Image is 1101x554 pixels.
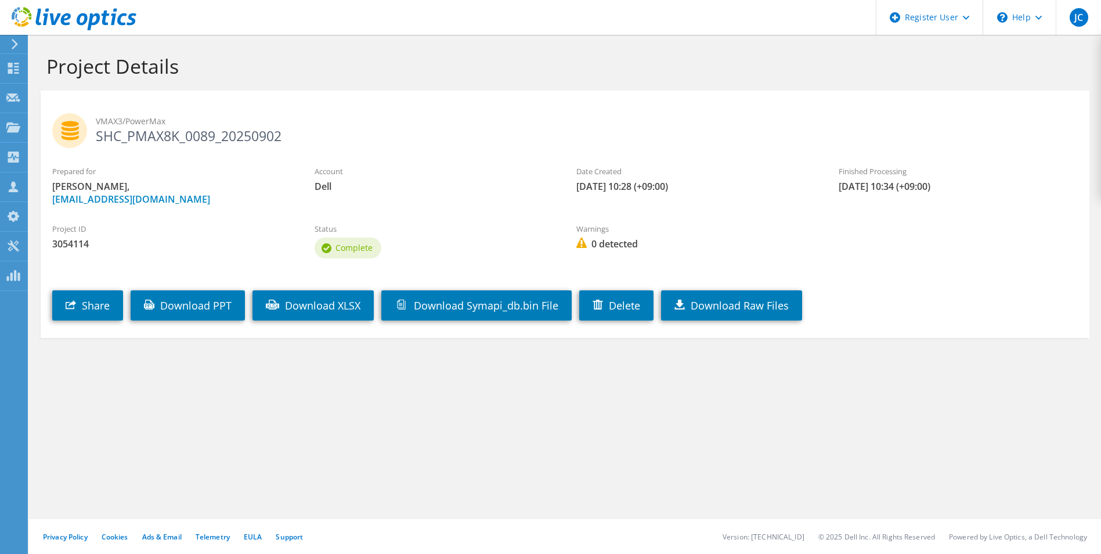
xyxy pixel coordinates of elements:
a: Download XLSX [252,290,374,321]
a: Download Raw Files [661,290,802,321]
h2: SHC_PMAX8K_0089_20250902 [52,113,1078,142]
a: EULA [244,532,262,542]
span: 3054114 [52,238,291,250]
span: [DATE] 10:28 (+09:00) [576,180,815,193]
label: Prepared for [52,166,291,177]
a: Share [52,290,123,321]
label: Date Created [576,166,815,177]
span: JC [1070,8,1088,27]
h1: Project Details [46,54,1078,78]
li: Version: [TECHNICAL_ID] [723,532,804,542]
a: [EMAIL_ADDRESS][DOMAIN_NAME] [52,193,210,206]
li: Powered by Live Optics, a Dell Technology [949,532,1087,542]
span: Dell [315,180,554,193]
label: Warnings [576,223,815,235]
a: Download Symapi_db.bin File [381,290,572,321]
span: VMAX3/PowerMax [96,115,1078,128]
a: Delete [579,290,654,321]
span: [DATE] 10:34 (+09:00) [839,180,1078,193]
label: Project ID [52,223,291,235]
label: Account [315,166,554,177]
svg: \n [997,12,1008,23]
span: 0 detected [576,238,815,250]
a: Cookies [102,532,128,542]
label: Status [315,223,554,235]
span: Complete [335,242,373,253]
a: Download PPT [131,290,245,321]
a: Privacy Policy [43,532,88,542]
span: [PERSON_NAME], [52,180,291,206]
a: Support [276,532,303,542]
label: Finished Processing [839,166,1078,177]
a: Telemetry [196,532,230,542]
a: Ads & Email [142,532,182,542]
li: © 2025 Dell Inc. All Rights Reserved [818,532,935,542]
